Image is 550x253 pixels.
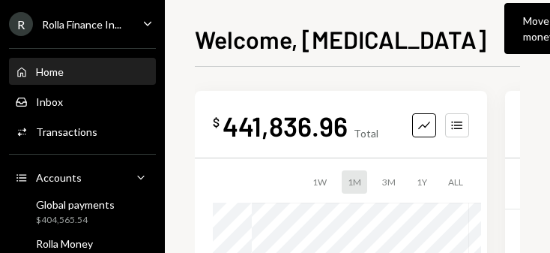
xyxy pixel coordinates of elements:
[213,115,220,130] div: $
[376,170,402,194] div: 3M
[9,12,33,36] div: R
[354,127,378,140] div: Total
[223,109,348,143] div: 441,836.96
[9,194,156,230] a: Global payments$404,565.54
[195,24,486,54] h1: Welcome, [MEDICAL_DATA]
[306,170,333,194] div: 1W
[9,164,156,191] a: Accounts
[36,171,82,184] div: Accounts
[342,170,367,194] div: 1M
[36,95,63,108] div: Inbox
[36,65,64,78] div: Home
[442,170,469,194] div: ALL
[36,214,115,227] div: $404,565.54
[9,88,156,115] a: Inbox
[9,118,156,145] a: Transactions
[36,237,93,250] div: Rolla Money
[42,18,121,31] div: Rolla Finance In...
[36,125,97,138] div: Transactions
[411,170,433,194] div: 1Y
[9,58,156,85] a: Home
[36,198,115,211] div: Global payments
